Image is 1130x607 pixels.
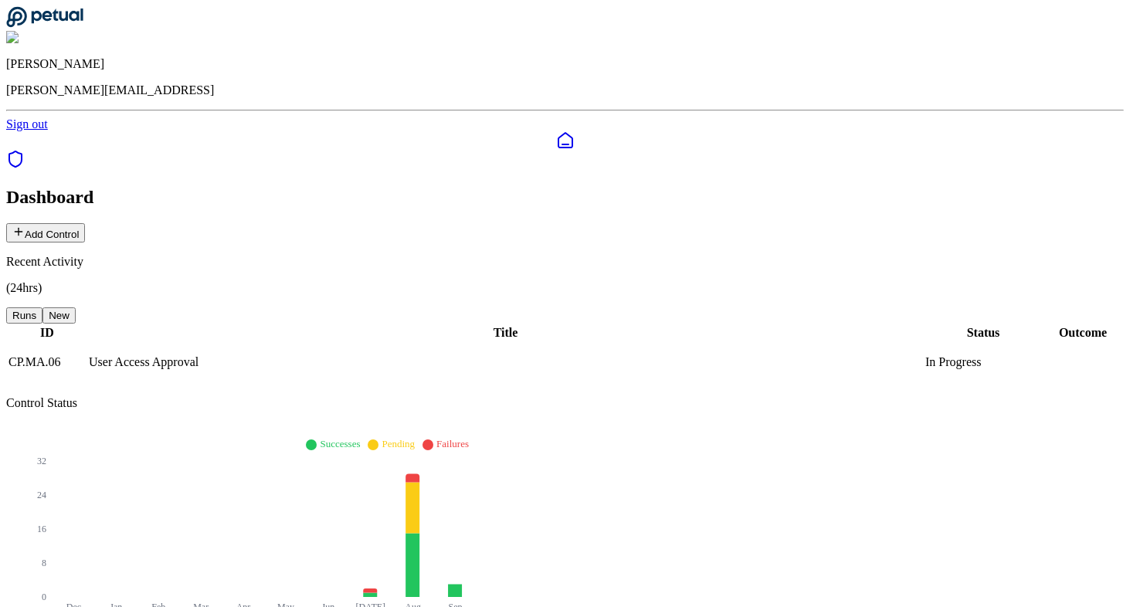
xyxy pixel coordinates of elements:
[494,326,518,339] span: Title
[42,592,46,602] tspan: 0
[436,438,469,449] span: Failures
[6,396,1124,410] p: Control Status
[37,490,46,500] tspan: 24
[6,223,85,242] button: Add Control
[37,456,46,466] tspan: 32
[1059,326,1107,339] span: Outcome
[967,326,1000,339] span: Status
[88,342,923,382] td: User Access Approval
[6,187,1124,208] h2: Dashboard
[40,326,54,339] span: ID
[925,355,1041,369] div: In Progress
[6,31,81,45] img: Eliot Walker
[320,438,360,449] span: Successes
[6,131,1124,150] a: Dashboard
[6,281,1124,295] p: (24hrs)
[6,83,1124,97] p: [PERSON_NAME][EMAIL_ADDRESS]
[6,57,1124,71] p: [PERSON_NAME]
[6,158,25,171] a: SOC 1 Reports
[42,307,76,324] button: New
[42,558,46,568] tspan: 8
[6,117,48,131] a: Sign out
[6,255,1124,269] p: Recent Activity
[8,355,61,368] span: CP.MA.06
[382,438,415,449] span: Pending
[6,307,42,324] button: Runs
[6,17,83,30] a: Go to Dashboard
[37,524,46,534] tspan: 16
